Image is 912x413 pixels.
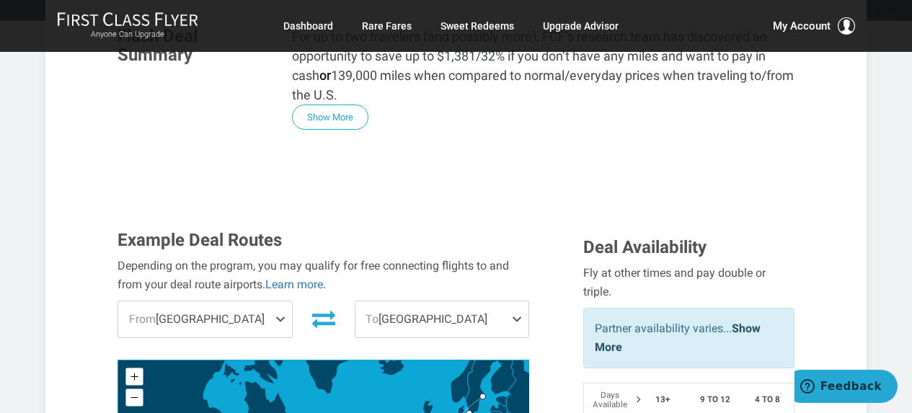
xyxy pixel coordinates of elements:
[543,13,619,39] a: Upgrade Advisor
[773,17,855,35] button: My Account
[265,277,323,291] a: Learn more
[57,12,198,40] a: First Class FlyerAnyone Can Upgrade
[378,358,404,376] path: Iceland
[57,30,198,40] small: Anyone Can Upgrade
[773,17,831,35] span: My Account
[292,27,794,105] p: For up to two travelers (and possibly more), FCF’s research team has discovered an opportunity to...
[495,396,507,406] path: Estonia
[57,12,198,27] img: First Class Flyer
[366,312,378,326] span: To
[583,237,707,257] span: Deal Availability
[283,13,333,39] a: Dashboard
[355,301,528,337] span: [GEOGRAPHIC_DATA]
[319,68,331,83] strong: or
[794,370,898,406] iframe: Opens a widget where you can find more information
[292,105,368,130] button: Show More
[129,312,156,326] span: From
[440,13,514,39] a: Sweet Redeems
[118,301,291,337] span: [GEOGRAPHIC_DATA]
[304,303,344,334] button: Invert Route Direction
[595,319,783,356] p: Partner availability varies...
[362,13,412,39] a: Rare Fares
[583,264,794,301] div: Fly at other times and pay double or triple.
[118,257,529,293] div: Depending on the program, you may qualify for free connecting flights to and from your deal route...
[489,333,515,394] path: Finland
[118,27,270,65] h3: Flash Deal Summary
[118,230,282,250] span: Example Deal Routes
